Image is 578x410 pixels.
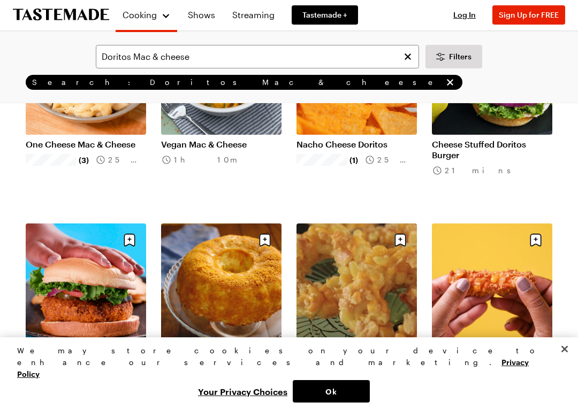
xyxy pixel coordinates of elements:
span: Search: Doritos Mac & cheese [32,78,442,87]
a: Tastemade + [292,5,358,25]
button: Clear search [402,51,414,63]
button: Log In [443,10,486,20]
input: Search for a Recipe [96,45,419,68]
button: Desktop filters [425,45,482,68]
div: Privacy [17,345,552,403]
a: Vegan Mac & Cheese [161,139,282,150]
button: Save recipe [390,230,410,250]
button: Close [553,337,576,361]
span: Tastemade + [302,10,347,20]
button: Your Privacy Choices [193,380,293,403]
span: Log In [453,10,476,19]
span: Sign Up for FREE [499,10,559,19]
button: Cooking [122,4,171,26]
button: remove Search: Doritos Mac & cheese [444,76,456,88]
div: We may store cookies on your device to enhance our services and marketing. [17,345,552,380]
span: Filters [449,51,471,62]
button: Ok [293,380,370,403]
button: Save recipe [255,230,275,250]
a: To Tastemade Home Page [13,9,109,21]
a: Cheese Stuffed Doritos Burger [432,139,552,160]
span: Cooking [123,10,157,20]
button: Save recipe [526,230,546,250]
button: Save recipe [119,230,140,250]
a: One Cheese Mac & Cheese [26,139,146,150]
a: Nacho Cheese Doritos [296,139,417,150]
button: Sign Up for FREE [492,5,565,25]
